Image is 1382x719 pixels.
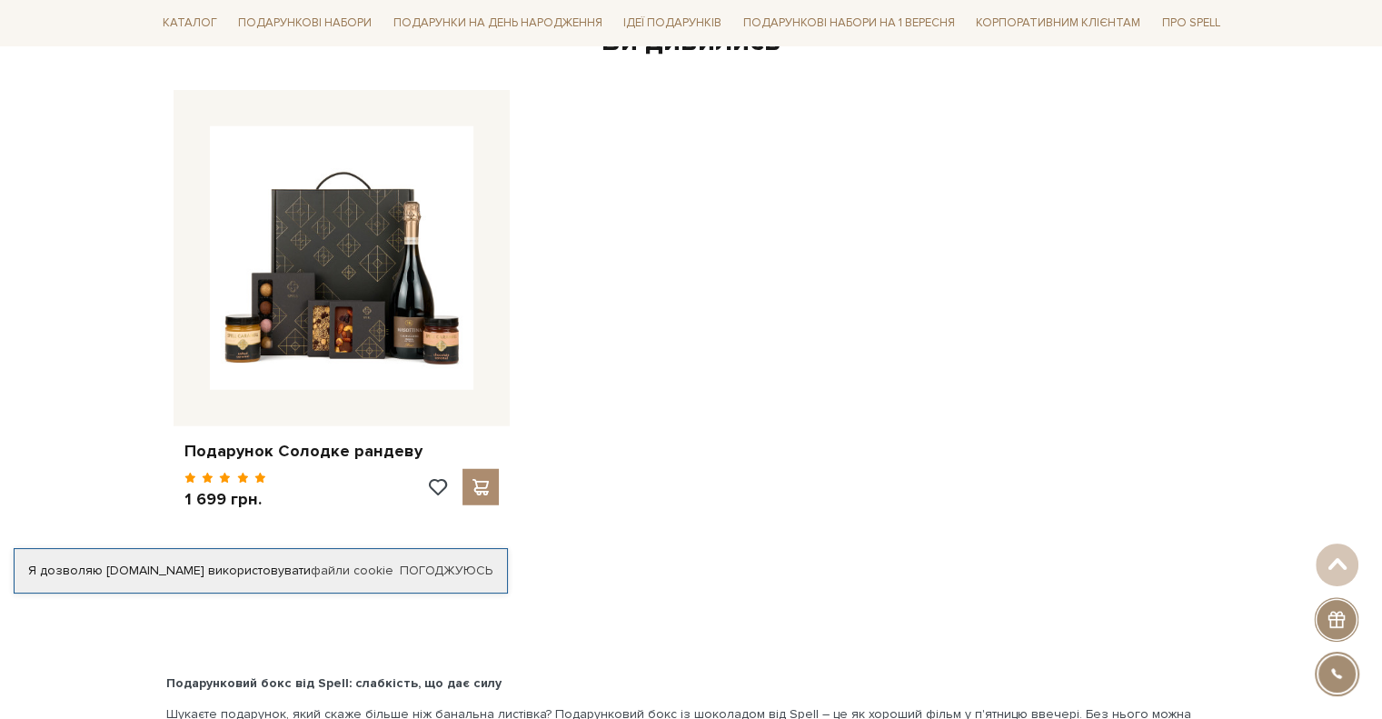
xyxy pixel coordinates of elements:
[184,441,499,462] a: Подарунок Солодке рандеву
[155,9,224,37] a: Каталог
[969,7,1148,38] a: Корпоративним клієнтам
[231,9,379,37] a: Подарункові набори
[15,563,507,579] div: Я дозволяю [DOMAIN_NAME] використовувати
[400,563,492,579] a: Погоджуюсь
[386,9,610,37] a: Подарунки на День народження
[736,7,962,38] a: Подарункові набори на 1 Вересня
[1155,9,1228,37] a: Про Spell
[184,489,267,510] p: 1 699 грн.
[616,9,729,37] a: Ідеї подарунків
[311,563,393,578] a: файли cookie
[166,675,502,691] b: Подарунковий бокс від Spell: слабкість, що дає силу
